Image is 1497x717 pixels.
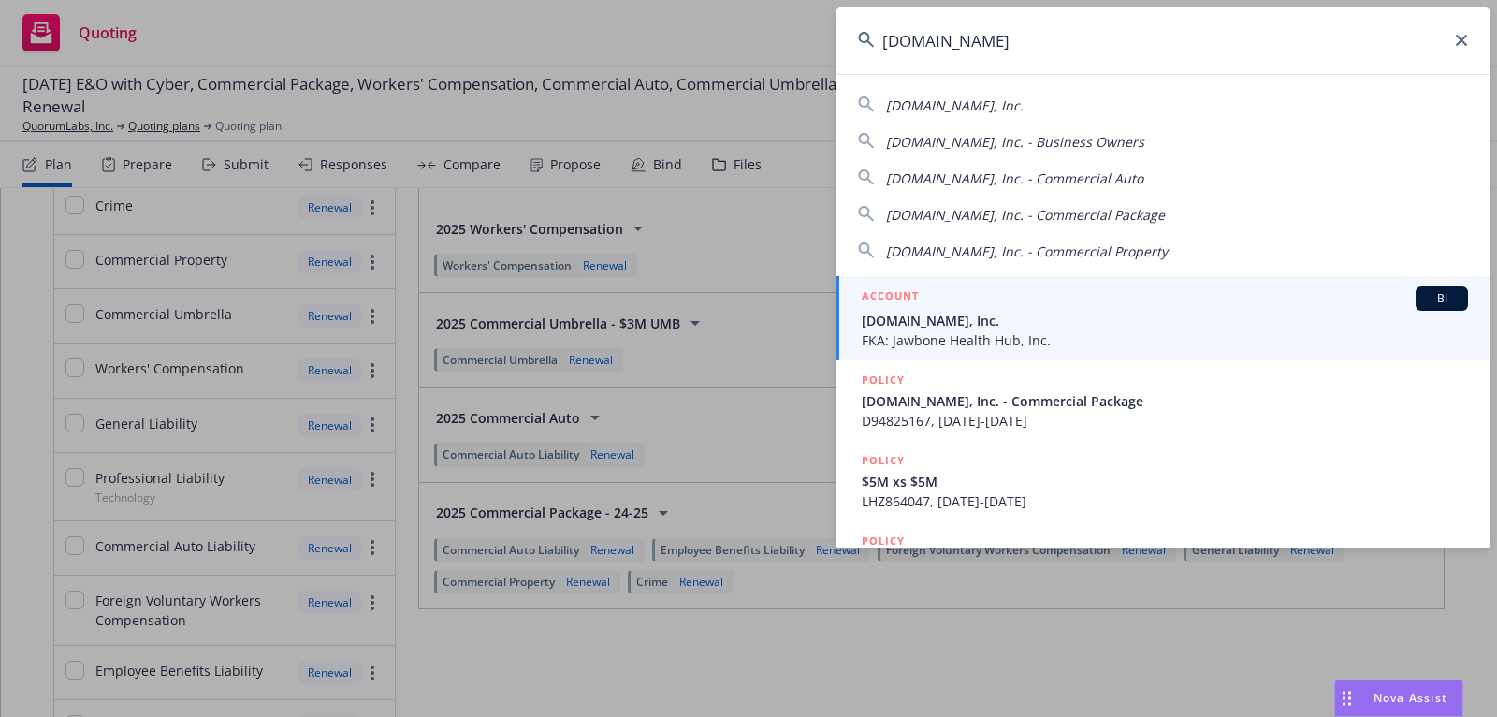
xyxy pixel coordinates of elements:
input: Search... [836,7,1490,74]
span: [DOMAIN_NAME], Inc. - Commercial Property [886,242,1168,260]
span: [DOMAIN_NAME], Inc. - Commercial Package [886,206,1165,224]
span: FKA: Jawbone Health Hub, Inc. [862,330,1468,350]
a: POLICY [836,521,1490,602]
span: [DOMAIN_NAME], Inc. [886,96,1024,114]
h5: POLICY [862,532,905,550]
span: [DOMAIN_NAME], Inc. - Business Owners [886,133,1144,151]
span: Nova Assist [1373,690,1447,706]
h5: POLICY [862,371,905,389]
a: POLICY$5M xs $5MLHZ864047, [DATE]-[DATE] [836,441,1490,521]
span: BI [1423,290,1461,307]
a: ACCOUNTBI[DOMAIN_NAME], Inc.FKA: Jawbone Health Hub, Inc. [836,276,1490,360]
h5: POLICY [862,451,905,470]
a: POLICY[DOMAIN_NAME], Inc. - Commercial PackageD94825167, [DATE]-[DATE] [836,360,1490,441]
span: $5M xs $5M [862,472,1468,491]
span: LHZ864047, [DATE]-[DATE] [862,491,1468,511]
span: [DOMAIN_NAME], Inc. - Commercial Package [862,391,1468,411]
span: D94825167, [DATE]-[DATE] [862,411,1468,431]
div: Drag to move [1335,680,1359,716]
span: [DOMAIN_NAME], Inc. - Commercial Auto [886,169,1143,187]
h5: ACCOUNT [862,286,919,309]
span: [DOMAIN_NAME], Inc. [862,311,1468,330]
button: Nova Assist [1334,680,1463,717]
